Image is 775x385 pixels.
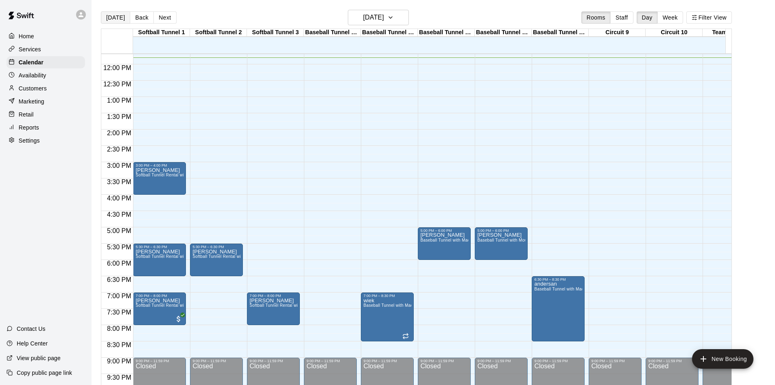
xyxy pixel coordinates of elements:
[247,293,300,325] div: 7:00 PM – 8:00 PM: beckert
[105,260,133,267] span: 6:00 PM
[133,162,186,195] div: 3:00 PM – 4:00 PM: kally
[101,64,133,71] span: 12:00 PM
[105,146,133,153] span: 2:30 PM
[532,276,585,341] div: 6:30 PM – 8:30 PM: andersan
[17,354,61,362] p: View public page
[249,359,297,363] div: 9:00 PM – 11:59 PM
[105,325,133,332] span: 8:00 PM
[646,29,703,37] div: Circuit 10
[610,11,633,24] button: Staff
[306,359,354,363] div: 9:00 PM – 11:59 PM
[475,227,528,260] div: 5:00 PM – 6:00 PM: landry
[105,113,133,120] span: 1:30 PM
[534,287,592,291] span: Baseball Tunnel with Machine
[133,293,186,325] div: 7:00 PM – 8:00 PM: Abigail Robison
[135,359,183,363] div: 9:00 PM – 11:59 PM
[105,195,133,202] span: 4:00 PM
[105,244,133,251] span: 5:30 PM
[192,359,240,363] div: 9:00 PM – 11:59 PM
[105,211,133,218] span: 4:30 PM
[17,325,46,333] p: Contact Us
[101,11,130,24] button: [DATE]
[363,303,421,308] span: Baseball Tunnel with Machine
[7,95,85,108] a: Marketing
[105,162,133,169] span: 3:00 PM
[477,238,532,242] span: Baseball Tunnel with Mound
[19,58,44,66] p: Calendar
[19,110,34,119] p: Retail
[591,359,639,363] div: 9:00 PM – 11:59 PM
[420,229,468,233] div: 5:00 PM – 6:00 PM
[534,359,582,363] div: 9:00 PM – 11:59 PM
[133,244,186,276] div: 5:30 PM – 6:30 PM: murdock
[703,29,760,37] div: Team Room 1
[361,29,418,37] div: Baseball Tunnel 5 (Machine)
[105,97,133,104] span: 1:00 PM
[19,136,40,145] p: Settings
[7,43,85,55] a: Services
[7,69,85,81] a: Availability
[418,227,471,260] div: 5:00 PM – 6:00 PM: landry
[7,121,85,134] a: Reports
[7,30,85,42] a: Home
[19,71,46,79] p: Availability
[135,173,205,177] span: Softball Tunnel Rental with Machine
[19,84,47,92] p: Customers
[105,374,133,381] span: 9:30 PM
[657,11,683,24] button: Week
[477,359,525,363] div: 9:00 PM – 11:59 PM
[692,349,753,369] button: add
[135,294,183,298] div: 7:00 PM – 8:00 PM
[105,130,133,136] span: 2:00 PM
[532,29,589,37] div: Baseball Tunnel 8 (Mound)
[192,245,240,249] div: 5:30 PM – 6:30 PM
[192,254,262,259] span: Softball Tunnel Rental with Machine
[402,333,409,339] span: Recurring event
[153,11,176,24] button: Next
[249,303,319,308] span: Softball Tunnel Rental with Machine
[7,82,85,95] div: Customers
[130,11,154,24] button: Back
[135,303,205,308] span: Softball Tunnel Rental with Machine
[477,229,525,233] div: 5:00 PM – 6:00 PM
[581,11,611,24] button: Rooms
[133,29,190,37] div: Softball Tunnel 1
[7,108,85,121] a: Retail
[17,339,48,348] p: Help Center
[105,227,133,234] span: 5:00 PM
[363,359,411,363] div: 9:00 PM – 11:59 PM
[19,45,41,53] p: Services
[175,315,183,323] span: All customers have paid
[101,81,133,88] span: 12:30 PM
[19,32,34,40] p: Home
[7,56,85,68] a: Calendar
[361,293,414,341] div: 7:00 PM – 8:30 PM: wiek
[534,277,582,282] div: 6:30 PM – 8:30 PM
[135,254,205,259] span: Softball Tunnel Rental with Machine
[105,276,133,283] span: 6:30 PM
[589,29,646,37] div: Circuit 9
[249,294,297,298] div: 7:00 PM – 8:00 PM
[686,11,732,24] button: Filter View
[304,29,361,37] div: Baseball Tunnel 4 (Machine)
[190,29,247,37] div: Softball Tunnel 2
[475,29,532,37] div: Baseball Tunnel 7 (Mound/Machine)
[105,178,133,185] span: 3:30 PM
[105,341,133,348] span: 8:30 PM
[637,11,658,24] button: Day
[135,245,183,249] div: 5:30 PM – 6:30 PM
[19,97,44,106] p: Marketing
[247,29,304,37] div: Softball Tunnel 3
[648,359,696,363] div: 9:00 PM – 11:59 PM
[418,29,475,37] div: Baseball Tunnel 6 (Machine)
[7,134,85,147] div: Settings
[135,163,183,167] div: 3:00 PM – 4:00 PM
[17,369,72,377] p: Copy public page link
[348,10,409,25] button: [DATE]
